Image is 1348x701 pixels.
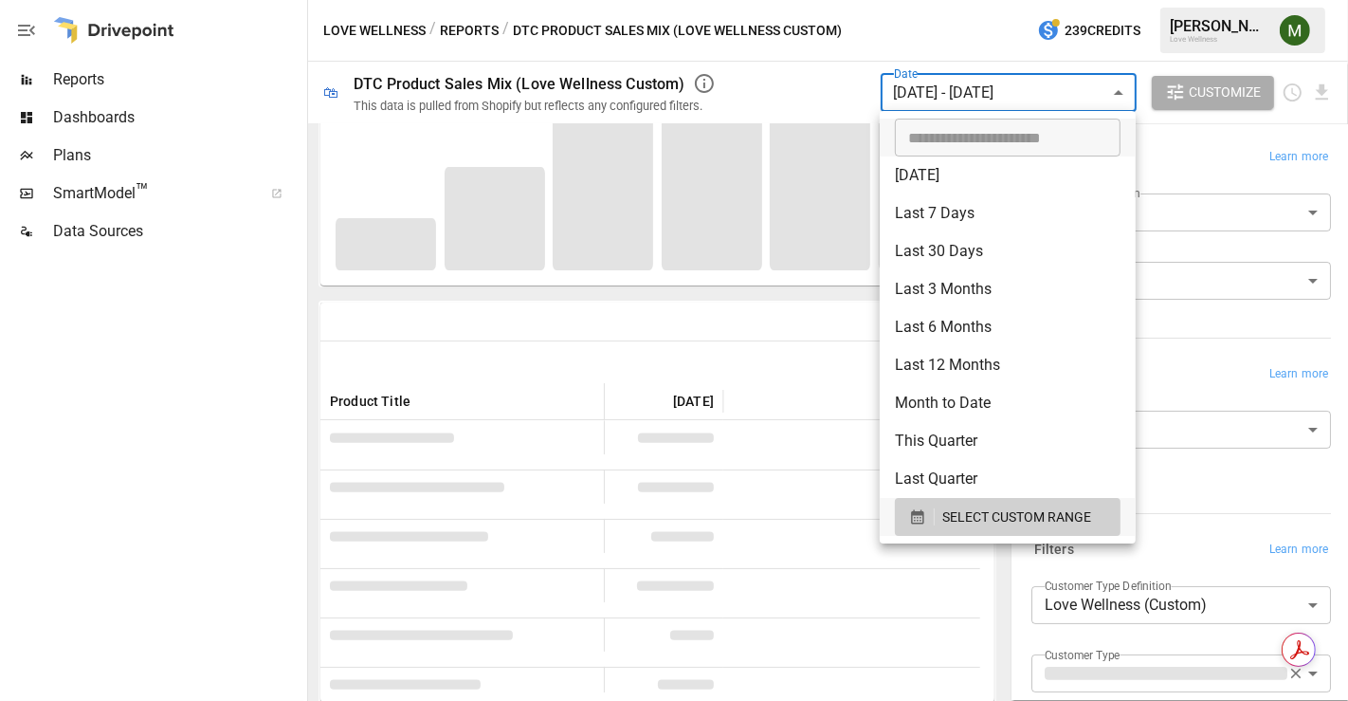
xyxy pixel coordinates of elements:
[880,270,1136,308] li: Last 3 Months
[880,157,1136,194] li: [DATE]
[880,194,1136,232] li: Last 7 Days
[880,232,1136,270] li: Last 30 Days
[880,422,1136,460] li: This Quarter
[880,308,1136,346] li: Last 6 Months
[880,460,1136,498] li: Last Quarter
[880,346,1136,384] li: Last 12 Months
[895,498,1120,536] button: SELECT CUSTOM RANGE
[942,506,1091,529] span: SELECT CUSTOM RANGE
[880,384,1136,422] li: Month to Date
